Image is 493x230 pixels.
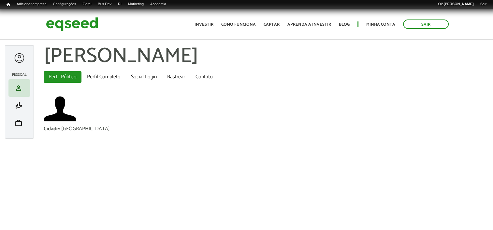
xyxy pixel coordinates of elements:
[44,93,76,125] a: Ver perfil do usuário.
[10,102,29,109] a: finance_mode
[10,119,29,127] a: work
[8,97,30,114] li: Minha simulação
[94,2,115,7] a: Bus Dev
[50,2,80,7] a: Configurações
[13,52,25,64] a: Expandir menu
[46,16,98,33] img: EqSeed
[195,22,213,27] a: Investir
[82,71,125,83] a: Perfil Completo
[79,2,94,7] a: Geral
[15,84,22,92] span: person
[15,102,22,109] span: finance_mode
[15,119,22,127] span: work
[115,2,125,7] a: RI
[287,22,331,27] a: Aprenda a investir
[339,22,350,27] a: Blog
[7,2,10,7] span: Início
[126,71,162,83] a: Social Login
[8,114,30,132] li: Meu portfólio
[191,71,218,83] a: Contato
[13,2,50,7] a: Adicionar empresa
[125,2,147,7] a: Marketing
[8,79,30,97] li: Meu perfil
[44,45,488,68] h1: [PERSON_NAME]
[221,22,256,27] a: Como funciona
[435,2,477,7] a: Olá[PERSON_NAME]
[44,71,81,83] a: Perfil Público
[264,22,280,27] a: Captar
[8,73,30,77] h2: Pessoal
[147,2,169,7] a: Academia
[477,2,490,7] a: Sair
[59,124,60,133] span: :
[44,126,61,132] div: Cidade
[443,2,473,6] strong: [PERSON_NAME]
[162,71,190,83] a: Rastrear
[366,22,395,27] a: Minha conta
[61,126,110,132] div: [GEOGRAPHIC_DATA]
[3,2,13,8] a: Início
[44,93,76,125] img: Foto de Isadora Jacques
[403,19,449,29] a: Sair
[10,84,29,92] a: person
